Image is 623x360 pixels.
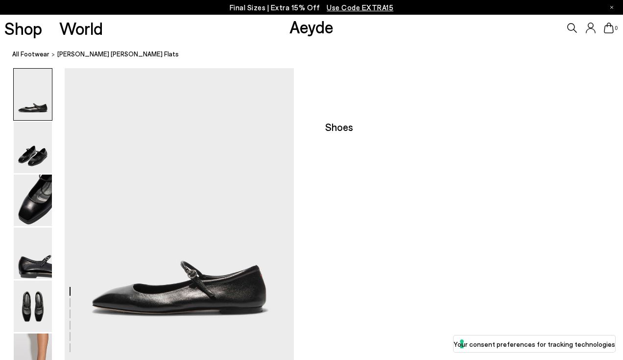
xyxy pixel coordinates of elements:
[12,49,49,59] a: All Footwear
[59,20,103,37] a: World
[230,1,394,14] p: Final Sizes | Extra 15% Off
[454,339,615,349] label: Your consent preferences for tracking technologies
[614,26,619,31] span: 0
[14,175,52,226] img: Uma Mary-Jane Flats - Image 3
[289,16,334,37] a: Aeyde
[4,20,42,37] a: Shop
[14,69,52,120] img: Uma Mary-Jane Flats - Image 1
[325,107,572,147] div: Shoes
[12,41,623,68] nav: breadcrumb
[327,3,393,12] span: Navigate to /collections/ss25-final-sizes
[454,335,615,352] button: Your consent preferences for tracking technologies
[604,23,614,33] a: 0
[14,281,52,332] img: Uma Mary-Jane Flats - Image 5
[57,49,179,59] span: [PERSON_NAME] [PERSON_NAME] Flats
[14,228,52,279] img: Uma Mary-Jane Flats - Image 4
[14,122,52,173] img: Uma Mary-Jane Flats - Image 2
